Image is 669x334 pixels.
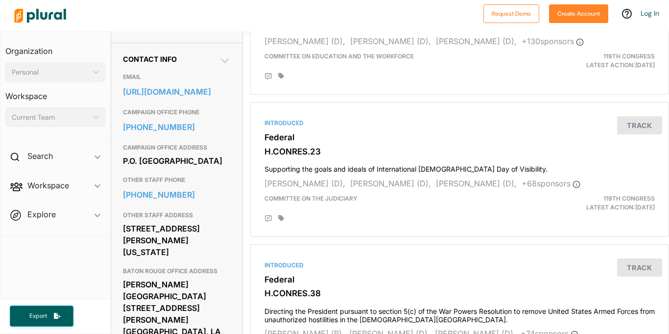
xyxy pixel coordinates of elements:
[264,275,655,284] h3: Federal
[123,55,177,63] span: Contact Info
[483,4,539,23] button: Request Demo
[264,147,655,156] h3: H.CONRES.23
[264,36,345,46] span: [PERSON_NAME] (D),
[264,179,345,188] span: [PERSON_NAME] (D),
[549,4,608,23] button: Create Account
[5,82,105,103] h3: Workspace
[603,195,655,202] span: 119th Congress
[264,160,655,174] h4: Supporting the goals and ideals of International [DEMOGRAPHIC_DATA] Day of Visibility.
[123,221,231,259] div: [STREET_ADDRESS][PERSON_NAME][US_STATE]
[483,8,539,18] a: Request Demo
[436,36,517,46] span: [PERSON_NAME] (D),
[264,73,272,80] div: Add Position Statement
[278,73,284,79] div: Add tags
[123,187,231,202] a: [PHONE_NUMBER]
[5,37,105,58] h3: Organization
[10,306,73,327] button: Export
[549,8,608,18] a: Create Account
[123,265,231,277] h3: BATON ROUGE OFFICE ADDRESS
[527,52,662,70] div: Latest Action: [DATE]
[527,194,662,212] div: Latest Action: [DATE]
[264,52,414,60] span: Committee on Education and the Workforce
[123,154,231,168] div: P.O. [GEOGRAPHIC_DATA]
[603,52,655,60] span: 119th Congress
[617,258,662,277] button: Track
[264,288,655,298] h3: H.CONRES.38
[123,142,231,154] h3: CAMPAIGN OFFICE ADDRESS
[436,179,517,188] span: [PERSON_NAME] (D),
[264,132,655,142] h3: Federal
[264,119,655,128] div: Introduced
[123,209,231,221] h3: OTHER STAFF ADDRESS
[12,112,89,123] div: Current Team
[617,116,662,134] button: Track
[264,215,272,223] div: Add Position Statement
[522,36,584,46] span: + 130 sponsor s
[123,84,231,99] a: [URL][DOMAIN_NAME]
[123,106,231,118] h3: CAMPAIGN OFFICE PHONE
[123,71,231,83] h3: EMAIL
[27,151,53,161] h2: Search
[12,67,89,77] div: Personal
[641,9,659,18] a: Log In
[23,312,54,320] span: Export
[522,179,580,188] span: + 68 sponsor s
[123,120,231,134] a: [PHONE_NUMBER]
[264,195,358,202] span: Committee on the Judiciary
[350,179,431,188] span: [PERSON_NAME] (D),
[264,261,655,270] div: Introduced
[264,303,655,324] h4: Directing the President pursuant to section 5(c) of the War Powers Resolution to remove United St...
[350,36,431,46] span: [PERSON_NAME] (D),
[123,174,231,186] h3: OTHER STAFF PHONE
[278,215,284,222] div: Add tags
